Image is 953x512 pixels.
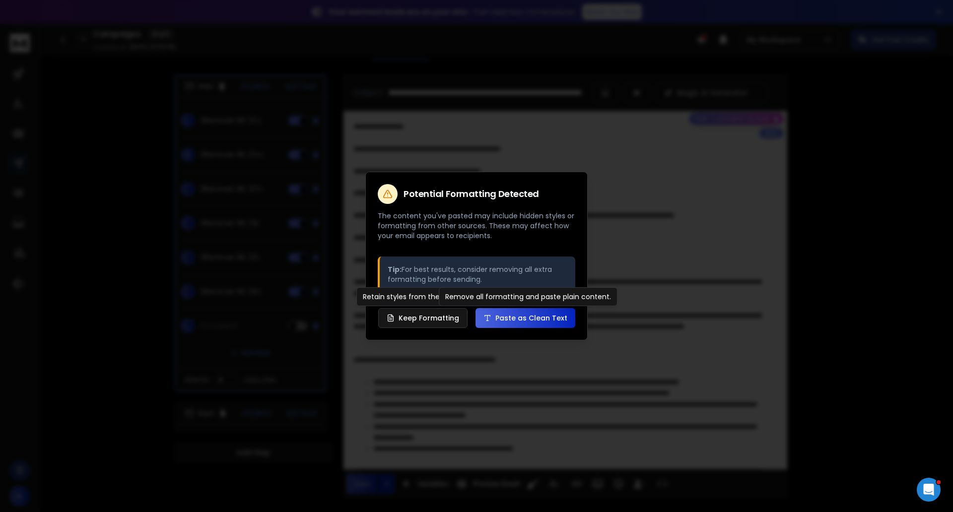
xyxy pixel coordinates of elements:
button: Paste as Clean Text [476,308,575,328]
div: Retain styles from the original source. [356,287,500,306]
p: For best results, consider removing all extra formatting before sending. [388,264,567,284]
div: Remove all formatting and paste plain content. [439,287,617,306]
strong: Tip: [388,264,402,274]
p: The content you've pasted may include hidden styles or formatting from other sources. These may a... [378,211,575,241]
iframe: Intercom live chat [917,478,941,502]
h2: Potential Formatting Detected [404,190,539,198]
button: Keep Formatting [378,308,468,328]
